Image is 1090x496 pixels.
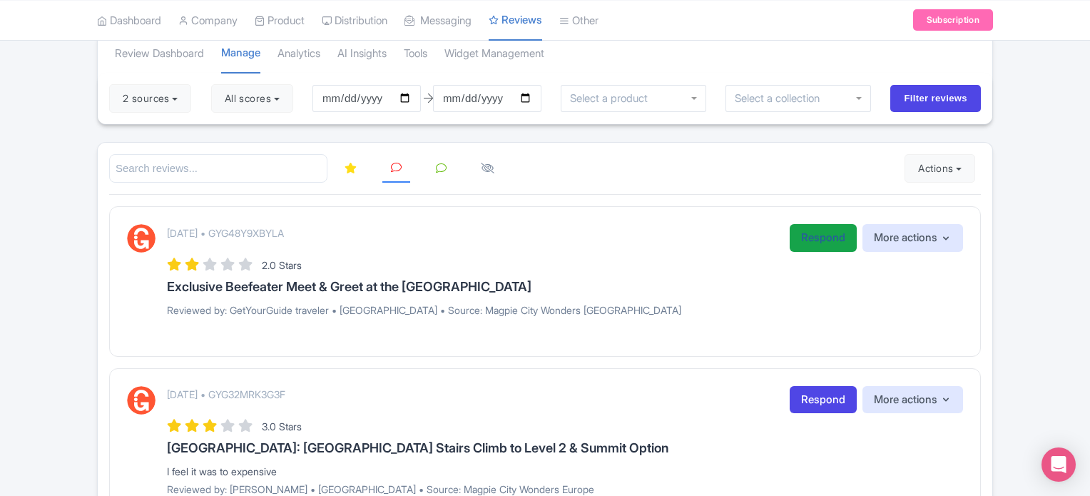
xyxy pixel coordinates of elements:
input: Filter reviews [890,85,981,112]
a: Dashboard [97,1,161,40]
a: Respond [790,224,857,252]
a: Review Dashboard [115,34,204,74]
button: 2 sources [109,84,191,113]
a: Messaging [404,1,472,40]
img: GetYourGuide Logo [127,386,156,415]
a: Tools [404,34,427,74]
span: 2.0 Stars [262,259,302,271]
input: Search reviews... [109,154,327,183]
a: Widget Management [444,34,544,74]
span: 3.0 Stars [262,420,302,432]
button: Actions [905,154,975,183]
input: Select a product [570,92,656,105]
a: Distribution [322,1,387,40]
a: Analytics [277,34,320,74]
a: Product [255,1,305,40]
a: Respond [790,386,857,414]
a: Company [178,1,238,40]
button: More actions [862,224,963,252]
a: Manage [221,34,260,74]
h3: Exclusive Beefeater Meet & Greet at the [GEOGRAPHIC_DATA] [167,280,963,294]
h3: [GEOGRAPHIC_DATA]: [GEOGRAPHIC_DATA] Stairs Climb to Level 2 & Summit Option [167,441,963,455]
input: Select a collection [735,92,830,105]
button: More actions [862,386,963,414]
p: [DATE] • GYG32MRK3G3F [167,387,285,402]
a: AI Insights [337,34,387,74]
p: Reviewed by: GetYourGuide traveler • [GEOGRAPHIC_DATA] • Source: Magpie City Wonders [GEOGRAPHIC_... [167,303,963,318]
button: All scores [211,84,293,113]
img: GetYourGuide Logo [127,224,156,253]
p: [DATE] • GYG48Y9XBYLA [167,226,284,241]
a: Subscription [913,9,993,31]
a: Other [559,1,599,40]
div: I feel it was to expensive [167,464,963,479]
div: Open Intercom Messenger [1041,447,1076,482]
